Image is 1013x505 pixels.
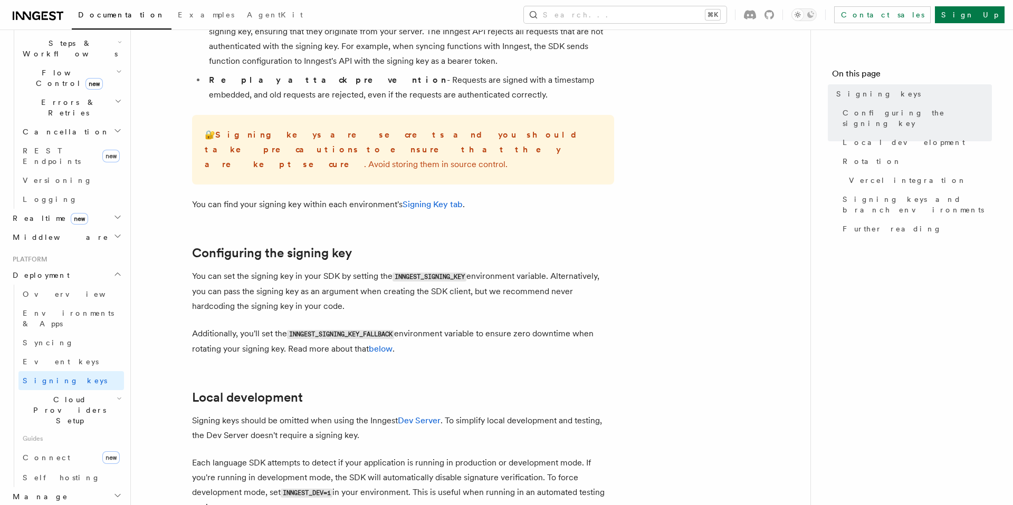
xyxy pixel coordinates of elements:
a: Documentation [72,3,171,30]
span: new [71,213,88,225]
span: Self hosting [23,473,100,482]
span: Documentation [78,11,165,19]
button: Cancellation [18,122,124,141]
button: Deployment [8,266,124,285]
a: Local development [192,390,303,405]
div: Inngest Functions [8,15,124,209]
button: Flow Controlnew [18,63,124,93]
span: Syncing [23,338,74,347]
span: Rotation [843,156,902,167]
span: Overview [23,290,131,298]
span: Signing keys [23,376,107,385]
span: Signing keys and branch environments [843,194,992,215]
button: Toggle dark mode [791,8,817,21]
span: Environments & Apps [23,309,114,328]
button: Middleware [8,228,124,247]
a: Syncing [18,333,124,352]
a: Environments & Apps [18,304,124,333]
a: Versioning [18,171,124,190]
span: Middleware [8,232,109,242]
code: INNGEST_SIGNING_KEY_FALLBACK [287,330,394,339]
span: Signing keys [836,89,921,99]
span: Vercel integration [849,175,967,186]
a: Dev Server [398,415,441,425]
span: new [102,451,120,464]
a: Local development [838,133,992,152]
a: AgentKit [241,3,309,28]
span: Realtime [8,213,88,224]
span: Deployment [8,270,70,280]
a: Sign Up [935,6,1005,23]
a: Logging [18,190,124,209]
span: Examples [178,11,234,19]
a: below [369,344,393,354]
button: Cloud Providers Setup [18,390,124,430]
span: Cloud Providers Setup [18,394,117,426]
a: Self hosting [18,468,124,487]
a: Examples [171,3,241,28]
span: Steps & Workflows [18,38,118,59]
span: REST Endpoints [23,147,81,166]
a: REST Endpointsnew [18,141,124,171]
span: Cancellation [18,127,110,137]
a: Signing keys [18,371,124,390]
span: Guides [18,430,124,447]
strong: Signing keys are secrets and you should take precautions to ensure that they are kept secure [205,130,585,169]
code: INNGEST_DEV=1 [281,489,332,498]
span: Versioning [23,176,92,184]
span: Local development [843,137,965,148]
a: Overview [18,285,124,304]
h4: On this page [832,67,992,84]
a: Contact sales [834,6,931,23]
span: Event keys [23,357,99,366]
span: Connect [23,453,70,462]
button: Steps & Workflows [18,34,124,63]
li: - Requests are signed with a timestamp embedded, and old requests are rejected, even if the reque... [206,73,614,102]
kbd: ⌘K [705,9,720,20]
span: Manage [8,491,68,502]
a: Signing keys and branch environments [838,190,992,219]
strong: Replay attack prevention [209,75,447,85]
a: Rotation [838,152,992,171]
span: Errors & Retries [18,97,114,118]
p: You can find your signing key within each environment's . [192,197,614,212]
button: Realtimenew [8,209,124,228]
a: Configuring the signing key [838,103,992,133]
span: Logging [23,195,78,203]
p: Signing keys should be omitted when using the Inngest . To simplify local development and testing... [192,413,614,443]
span: new [102,150,120,162]
a: Further reading [838,219,992,238]
a: Signing Key tab [403,199,463,209]
span: AgentKit [247,11,303,19]
span: Further reading [843,224,942,234]
p: 🔐 . Avoid storing them in source control. [205,128,601,172]
p: You can set the signing key in your SDK by setting the environment variable. Alternatively, you c... [192,269,614,314]
button: Search...⌘K [524,6,727,23]
li: - Requests sent to the Inngest API are signed with the signing key, ensuring that they originate ... [206,9,614,69]
a: Vercel integration [845,171,992,190]
a: Configuring the signing key [192,246,352,260]
span: new [85,78,103,90]
span: Configuring the signing key [843,108,992,129]
a: Connectnew [18,447,124,468]
a: Event keys [18,352,124,371]
code: INNGEST_SIGNING_KEY [393,273,466,281]
span: Flow Control [18,67,116,89]
span: Platform [8,255,47,264]
p: Additionally, you'll set the environment variable to ensure zero downtime when rotating your sign... [192,326,614,356]
button: Errors & Retries [18,93,124,122]
div: Deployment [8,285,124,487]
a: Signing keys [832,84,992,103]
